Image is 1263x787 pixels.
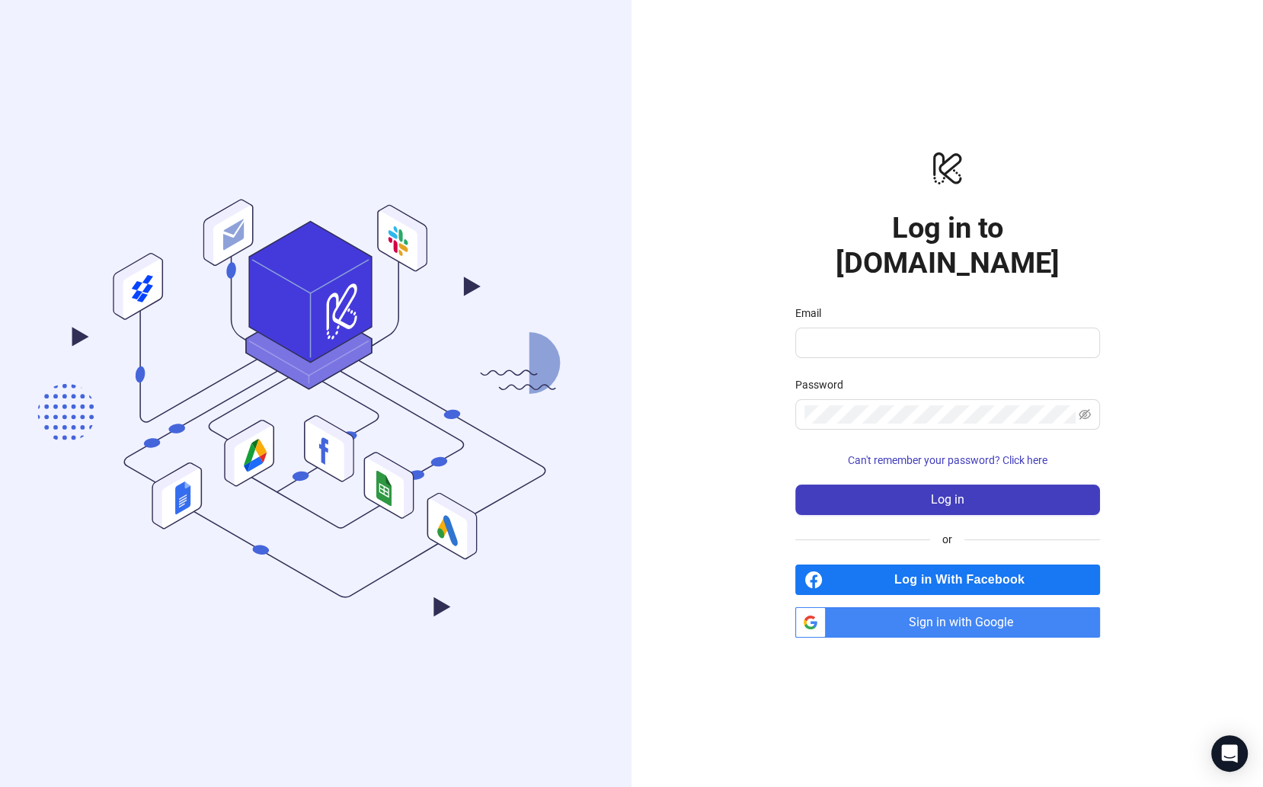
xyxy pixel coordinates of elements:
[795,485,1100,515] button: Log in
[795,305,831,322] label: Email
[795,454,1100,466] a: Can't remember your password? Click here
[795,376,853,393] label: Password
[1211,735,1248,772] div: Open Intercom Messenger
[795,565,1100,595] a: Log in With Facebook
[1079,408,1091,421] span: eye-invisible
[795,210,1100,280] h1: Log in to [DOMAIN_NAME]
[795,607,1100,638] a: Sign in with Google
[930,531,964,548] span: or
[829,565,1100,595] span: Log in With Facebook
[832,607,1100,638] span: Sign in with Google
[795,448,1100,472] button: Can't remember your password? Click here
[848,454,1047,466] span: Can't remember your password? Click here
[931,493,964,507] span: Log in
[804,334,1088,352] input: Email
[804,405,1076,424] input: Password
